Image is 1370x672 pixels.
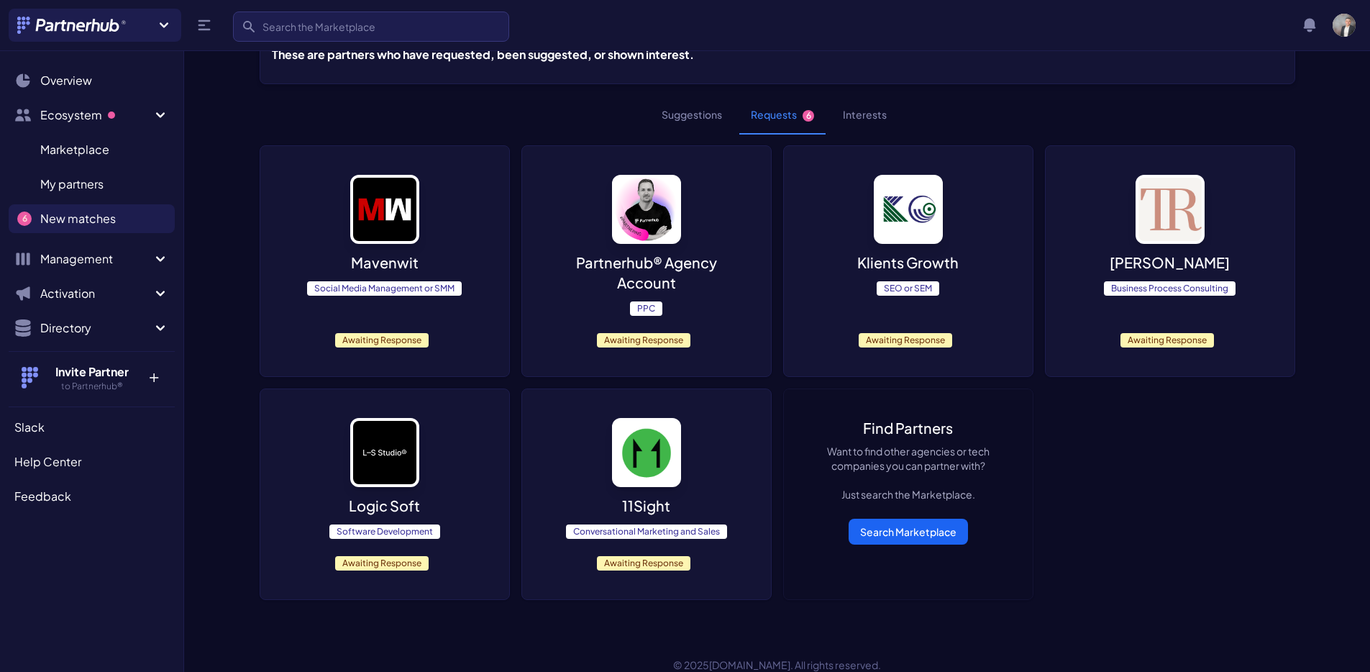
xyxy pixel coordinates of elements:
span: Software Development [329,525,440,539]
a: Overview [9,66,175,95]
span: PPC [630,301,662,316]
span: 6 [17,212,32,226]
img: Partnerhub® Logo [17,17,127,34]
h5: to Partnerhub® [45,381,138,392]
img: user photo [1333,14,1356,37]
p: Partnerhub® Agency Account [551,253,742,293]
img: image_alt [350,175,419,244]
a: image_alt Klients GrowthSEO or SEMAwaiting Response [783,145,1033,377]
span: Help Center [14,453,81,471]
span: Social Media Management or SMM [307,281,462,296]
span: Marketplace [40,141,109,158]
a: image_alt 11SightConversational Marketing and SalesAwaiting Response [521,389,772,600]
a: image_alt Logic SoftSoftware DevelopmentAwaiting Response [260,389,510,600]
span: Slack [14,419,45,436]
button: Management [9,245,175,273]
input: Search the Marketplace [233,12,509,42]
p: Want to find other agencies or tech companies you can partner with? Just search the Marketplace. [813,444,1004,501]
button: Invite Partner to Partnerhub® + [9,351,175,404]
span: New matches [40,210,116,227]
p: Logic Soft [349,496,420,516]
a: image_alt Partnerhub® Agency AccountPPCAwaiting Response [521,145,772,377]
span: Conversational Marketing and Sales [566,525,727,539]
a: Help Center [9,448,175,476]
span: Awaiting Response [335,556,429,571]
span: Directory [40,319,152,337]
a: [DOMAIN_NAME] [709,658,790,671]
p: © 2025 . All rights reserved. [184,658,1370,672]
img: image_alt [612,418,681,487]
span: Business Process Consulting [1104,281,1236,296]
img: image_alt [612,175,681,244]
button: Activation [9,279,175,308]
span: Feedback [14,488,71,505]
span: Activation [40,285,152,302]
span: Awaiting Response [1120,333,1214,348]
a: Search Marketplace [849,519,968,545]
span: Management [40,250,152,268]
a: Marketplace [9,135,175,164]
img: image_alt [350,418,419,487]
img: image_alt [1136,175,1205,244]
h4: Invite Partner [45,363,138,381]
span: SEO or SEM [877,281,939,296]
span: 6 [803,110,814,122]
button: Suggestions [650,96,734,135]
button: Interests [831,96,898,135]
a: image_alt MavenwitSocial Media Management or SMMAwaiting Response [260,145,510,377]
a: My partners [9,170,175,199]
h5: These are partners who have requested, been suggested, or shown interest. [272,46,694,63]
a: Slack [9,413,175,442]
span: Awaiting Response [859,333,952,348]
p: 11Sight [622,496,670,516]
img: image_alt [874,175,943,244]
p: + [138,363,169,386]
span: My partners [40,176,104,193]
p: [PERSON_NAME] [1110,253,1230,273]
span: Ecosystem [40,106,152,124]
button: Requests [739,96,826,135]
a: Feedback [9,482,175,511]
a: Find Partners [863,418,953,438]
span: Awaiting Response [335,333,429,348]
button: Directory [9,314,175,342]
span: Overview [40,72,92,89]
span: Awaiting Response [597,333,690,348]
p: Mavenwit [351,253,419,273]
a: New matches [9,204,175,233]
span: Awaiting Response [597,556,690,571]
button: Ecosystem [9,101,175,130]
p: Klients Growth [857,253,959,273]
a: image_alt [PERSON_NAME]Business Process ConsultingAwaiting Response [1045,145,1295,377]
